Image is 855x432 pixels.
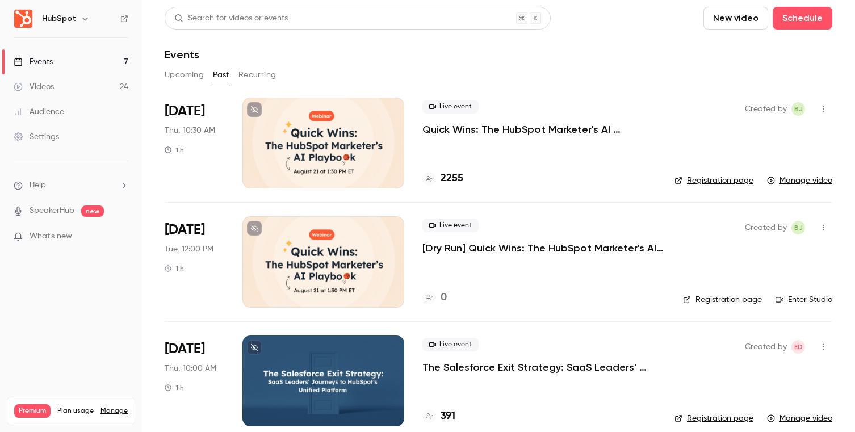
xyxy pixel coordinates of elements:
[794,102,803,116] span: BJ
[165,216,224,307] div: Aug 19 Tue, 2:00 PM (America/Chicago)
[115,232,128,242] iframe: Noticeable Trigger
[14,10,32,28] img: HubSpot
[745,221,787,234] span: Created by
[791,340,805,354] span: Elika Dizechi
[14,56,53,68] div: Events
[165,221,205,239] span: [DATE]
[165,340,205,358] span: [DATE]
[238,66,276,84] button: Recurring
[165,244,213,255] span: Tue, 12:00 PM
[165,66,204,84] button: Upcoming
[703,7,768,30] button: New video
[30,205,74,217] a: SpeakerHub
[794,221,803,234] span: BJ
[422,360,656,374] a: The Salesforce Exit Strategy: SaaS Leaders' Journeys to HubSpot's Unified Platform
[422,219,479,232] span: Live event
[165,48,199,61] h1: Events
[14,404,51,418] span: Premium
[441,409,455,424] h4: 391
[213,66,229,84] button: Past
[674,413,753,424] a: Registration page
[791,221,805,234] span: Bailey Jarriel
[767,413,832,424] a: Manage video
[165,264,184,273] div: 1 h
[791,102,805,116] span: Bailey Jarriel
[14,81,54,93] div: Videos
[422,123,656,136] a: Quick Wins: The HubSpot Marketer's AI Playbook
[776,294,832,305] a: Enter Studio
[165,125,215,136] span: Thu, 10:30 AM
[767,175,832,186] a: Manage video
[57,406,94,416] span: Plan usage
[794,340,803,354] span: ED
[441,171,463,186] h4: 2255
[422,100,479,114] span: Live event
[683,294,762,305] a: Registration page
[422,338,479,351] span: Live event
[81,205,104,217] span: new
[14,131,59,142] div: Settings
[30,179,46,191] span: Help
[745,102,787,116] span: Created by
[14,179,128,191] li: help-dropdown-opener
[165,335,224,426] div: Aug 7 Thu, 10:00 AM (America/Los Angeles)
[165,363,216,374] span: Thu, 10:00 AM
[165,98,224,188] div: Aug 21 Thu, 12:30 PM (America/Chicago)
[100,406,128,416] a: Manage
[422,409,455,424] a: 391
[165,145,184,154] div: 1 h
[174,12,288,24] div: Search for videos or events
[422,241,665,255] a: [Dry Run] Quick Wins: The HubSpot Marketer's AI Playbook
[441,290,447,305] h4: 0
[745,340,787,354] span: Created by
[165,102,205,120] span: [DATE]
[422,171,463,186] a: 2255
[422,290,447,305] a: 0
[30,230,72,242] span: What's new
[14,106,64,118] div: Audience
[773,7,832,30] button: Schedule
[165,383,184,392] div: 1 h
[42,13,76,24] h6: HubSpot
[674,175,753,186] a: Registration page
